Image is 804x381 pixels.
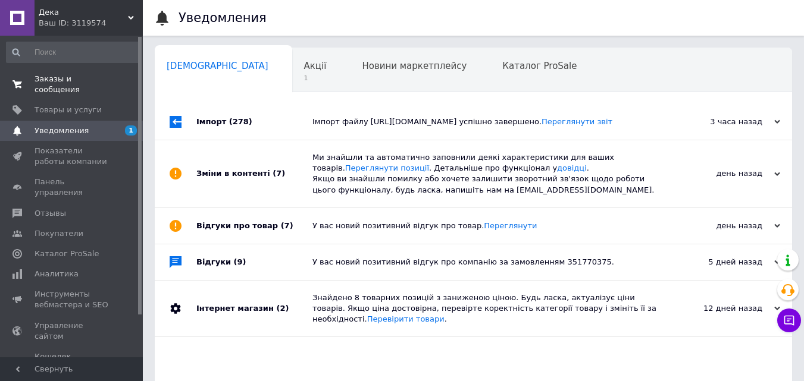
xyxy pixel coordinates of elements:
div: Ми знайшли та автоматично заповнили деякі характеристики для ваших товарів. . Детальніше про функ... [312,152,661,196]
div: Відгуки [196,244,312,280]
span: Панель управления [35,177,110,198]
button: Чат с покупателем [777,308,801,332]
span: (7) [281,221,293,230]
span: (7) [273,169,285,178]
div: 12 дней назад [661,303,780,314]
span: Товары и услуги [35,105,102,115]
span: Аналитика [35,269,79,279]
span: Новини маркетплейсу [362,61,467,71]
h1: Уведомления [179,11,267,25]
div: Інтернет магазин [196,281,312,337]
span: Дека [39,7,128,18]
div: У вас новий позитивний відгук про товар. [312,221,661,231]
a: Перевірити товари [367,314,445,323]
span: (9) [234,257,246,266]
span: (2) [276,304,289,313]
div: Відгуки про товар [196,208,312,244]
span: Заказы и сообщения [35,74,110,95]
span: Каталог ProSale [35,248,99,259]
div: день назад [661,221,780,231]
span: Кошелек компании [35,351,110,373]
div: Імпорт [196,104,312,140]
div: 3 часа назад [661,116,780,127]
a: Переглянути позиції [345,163,429,172]
a: Переглянути звіт [542,117,612,126]
div: У вас новий позитивний відгук про компанію за замовленням 351770375. [312,257,661,267]
span: [DEMOGRAPHIC_DATA] [167,61,268,71]
div: Ваш ID: 3119574 [39,18,143,29]
span: Управление сайтом [35,320,110,342]
span: Уведомления [35,125,89,136]
span: Показатели работы компании [35,146,110,167]
span: Акції [304,61,327,71]
span: Каталог ProSale [502,61,577,71]
span: 1 [304,74,327,83]
div: 5 дней назад [661,257,780,267]
input: Поиск [6,42,140,63]
span: Инструменты вебмастера и SEO [35,289,110,310]
div: день назад [661,168,780,179]
span: 1 [125,125,137,136]
div: Імпорт файлу [URL][DOMAIN_NAME] успішно завершено. [312,116,661,127]
span: Отзывы [35,208,66,219]
span: (278) [229,117,252,126]
span: Покупатели [35,228,83,239]
a: довідці [557,163,587,172]
div: Знайдено 8 товарних позицій з заниженою ціною. Будь ласка, актуалізує ціни товарів. Якщо ціна дос... [312,292,661,325]
div: Зміни в контенті [196,140,312,207]
a: Переглянути [484,221,537,230]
